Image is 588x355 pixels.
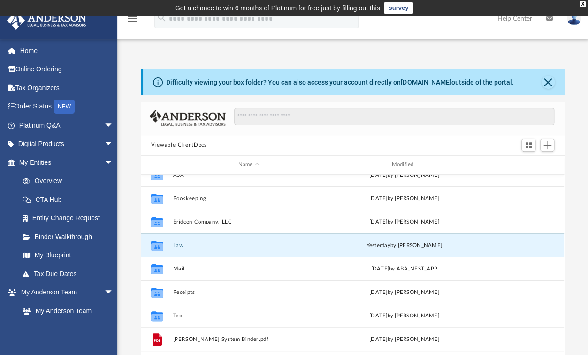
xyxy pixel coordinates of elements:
[54,100,75,114] div: NEW
[7,41,128,60] a: Home
[7,78,128,97] a: Tax Organizers
[104,135,123,154] span: arrow_drop_down
[173,289,325,295] button: Receipts
[13,264,128,283] a: Tax Due Dates
[328,170,480,179] div: [DATE] by [PERSON_NAME]
[13,320,123,339] a: Anderson System
[151,141,206,149] button: Viewable-ClientDocs
[328,161,480,169] div: Modified
[173,161,324,169] div: Name
[328,264,480,273] div: [DATE] by ABA_NEST_APP
[7,283,123,302] a: My Anderson Teamarrow_drop_down
[104,283,123,302] span: arrow_drop_down
[484,161,550,169] div: id
[145,161,168,169] div: id
[328,311,480,320] div: [DATE] by [PERSON_NAME]
[173,242,325,248] button: Law
[104,153,123,172] span: arrow_drop_down
[173,336,325,342] button: [PERSON_NAME] System Binder.pdf
[567,12,581,25] img: User Pic
[104,116,123,135] span: arrow_drop_down
[7,153,128,172] a: My Entitiesarrow_drop_down
[7,60,128,79] a: Online Ordering
[4,11,89,30] img: Anderson Advisors Platinum Portal
[13,172,128,191] a: Overview
[542,76,555,89] button: Close
[13,227,128,246] a: Binder Walkthrough
[173,195,325,201] button: Bookkeeping
[328,241,480,249] div: by [PERSON_NAME]
[173,172,325,178] button: ASA
[328,194,480,202] div: [DATE] by [PERSON_NAME]
[173,219,325,225] button: Bridcon Company, LLC
[13,301,118,320] a: My Anderson Team
[580,1,586,7] div: close
[13,246,123,265] a: My Blueprint
[157,13,167,23] i: search
[173,266,325,272] button: Mail
[540,139,554,152] button: Add
[521,139,535,152] button: Switch to Grid View
[13,190,128,209] a: CTA Hub
[175,2,380,14] div: Get a chance to win 6 months of Platinum for free just by filling out this
[234,108,554,125] input: Search files and folders
[7,116,128,135] a: Platinum Q&Aarrow_drop_down
[328,288,480,296] div: [DATE] by [PERSON_NAME]
[127,13,138,24] i: menu
[7,135,128,154] a: Digital Productsarrow_drop_down
[401,78,451,86] a: [DOMAIN_NAME]
[166,77,513,87] div: Difficulty viewing your box folder? You can also access your account directly on outside of the p...
[384,2,413,14] a: survey
[328,335,480,343] div: [DATE] by [PERSON_NAME]
[367,242,390,247] span: yesterday
[13,209,128,228] a: Entity Change Request
[328,217,480,226] div: [DATE] by [PERSON_NAME]
[173,313,325,319] button: Tax
[7,97,128,116] a: Order StatusNEW
[127,18,138,24] a: menu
